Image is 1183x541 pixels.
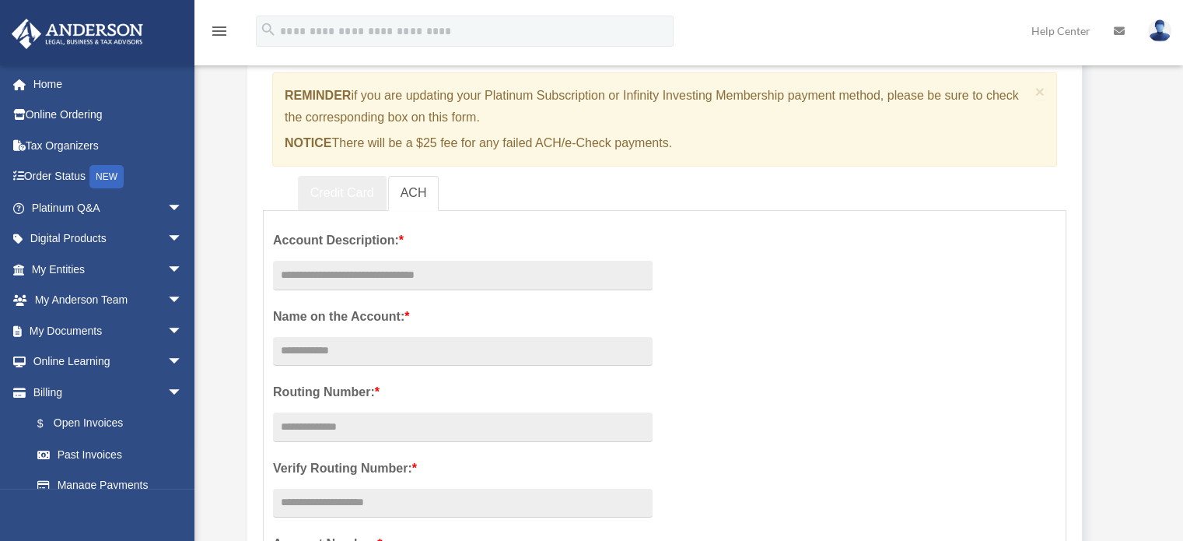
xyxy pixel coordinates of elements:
[11,223,206,255] a: Digital Productsarrow_drop_down
[11,161,206,193] a: Order StatusNEW
[11,192,206,223] a: Platinum Q&Aarrow_drop_down
[167,223,198,255] span: arrow_drop_down
[11,315,206,346] a: My Documentsarrow_drop_down
[1148,19,1171,42] img: User Pic
[11,285,206,316] a: My Anderson Teamarrow_drop_down
[11,254,206,285] a: My Entitiesarrow_drop_down
[11,69,206,100] a: Home
[22,470,198,501] a: Manage Payments
[388,176,439,211] a: ACH
[46,414,54,434] span: $
[167,285,198,317] span: arrow_drop_down
[273,306,653,328] label: Name on the Account:
[11,100,206,131] a: Online Ordering
[285,132,1029,154] p: There will be a $25 fee for any failed ACH/e-Check payments.
[1035,83,1045,100] button: Close
[11,377,206,408] a: Billingarrow_drop_down
[298,176,387,211] a: Credit Card
[22,408,206,440] a: $Open Invoices
[260,21,277,38] i: search
[210,22,229,40] i: menu
[273,381,653,403] label: Routing Number:
[11,346,206,378] a: Online Learningarrow_drop_down
[210,27,229,40] a: menu
[285,89,351,102] strong: REMINDER
[273,458,653,480] label: Verify Routing Number:
[11,130,206,161] a: Tax Organizers
[22,439,206,470] a: Past Invoices
[167,315,198,347] span: arrow_drop_down
[285,136,331,149] strong: NOTICE
[167,346,198,378] span: arrow_drop_down
[272,72,1057,167] div: if you are updating your Platinum Subscription or Infinity Investing Membership payment method, p...
[89,165,124,188] div: NEW
[1035,83,1045,100] span: ×
[167,377,198,409] span: arrow_drop_down
[167,254,198,286] span: arrow_drop_down
[7,19,148,49] img: Anderson Advisors Platinum Portal
[167,192,198,224] span: arrow_drop_down
[273,230,653,251] label: Account Description:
